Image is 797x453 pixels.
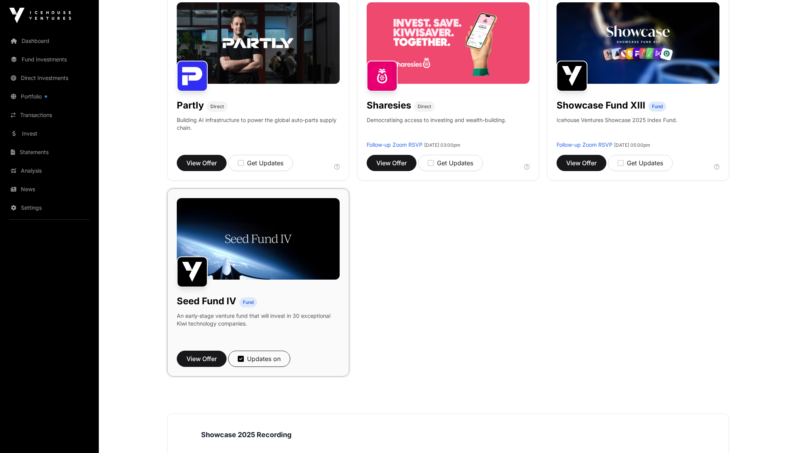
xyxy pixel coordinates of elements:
h1: Seed Fund IV [177,295,236,307]
a: Settings [6,199,93,216]
button: View Offer [177,155,227,171]
iframe: Chat Widget [758,416,797,453]
button: Get Updates [228,155,293,171]
a: Invest [6,125,93,142]
button: View Offer [177,351,227,367]
span: [DATE] 03:00pm [424,142,460,148]
span: View Offer [186,354,217,363]
img: Showcase-Fund-Banner-1.jpg [557,2,719,84]
h1: Showcase Fund XIII [557,99,645,112]
img: Seed-Fund-4_Banner.jpg [177,198,340,280]
img: Seed Fund IV [177,256,208,287]
span: View Offer [566,158,597,168]
a: Statements [6,144,93,161]
img: Partly [177,61,208,92]
button: Get Updates [418,155,483,171]
a: Follow-up Zoom RSVP [557,141,613,148]
p: Icehouse Ventures Showcase 2025 Index Fund. [557,116,677,124]
strong: Showcase 2025 Recording [201,431,291,439]
img: Icehouse Ventures Logo [9,8,71,23]
p: An early-stage venture fund that will invest in 30 exceptional Kiwi technology companies. [177,312,340,327]
span: View Offer [186,158,217,168]
span: Fund [243,299,254,305]
button: Get Updates [608,155,673,171]
h1: Sharesies [367,99,411,112]
span: Direct [210,103,224,110]
div: Updates on [238,354,281,363]
img: Partly-Banner.jpg [177,2,340,84]
a: Dashboard [6,32,93,49]
a: Fund Investments [6,51,93,68]
p: Building AI infrastructure to power the global auto-parts supply chain. [177,116,340,141]
img: Sharesies-Banner.jpg [367,2,530,84]
button: View Offer [557,155,606,171]
span: Fund [652,103,663,110]
a: Analysis [6,162,93,179]
img: Sharesies [367,61,398,92]
button: Updates on [228,351,290,367]
a: Follow-up Zoom RSVP [367,141,423,148]
a: Portfolio [6,88,93,105]
a: News [6,181,93,198]
div: Get Updates [618,158,663,168]
p: Democratising access to investing and wealth-building. [367,116,506,141]
button: View Offer [367,155,416,171]
a: Transactions [6,107,93,124]
div: Get Updates [238,158,283,168]
h1: Partly [177,99,204,112]
span: View Offer [376,158,407,168]
span: Direct [418,103,431,110]
span: [DATE] 05:00pm [614,142,650,148]
div: Get Updates [428,158,473,168]
a: Direct Investments [6,70,93,87]
img: Showcase Fund XIII [557,61,587,92]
